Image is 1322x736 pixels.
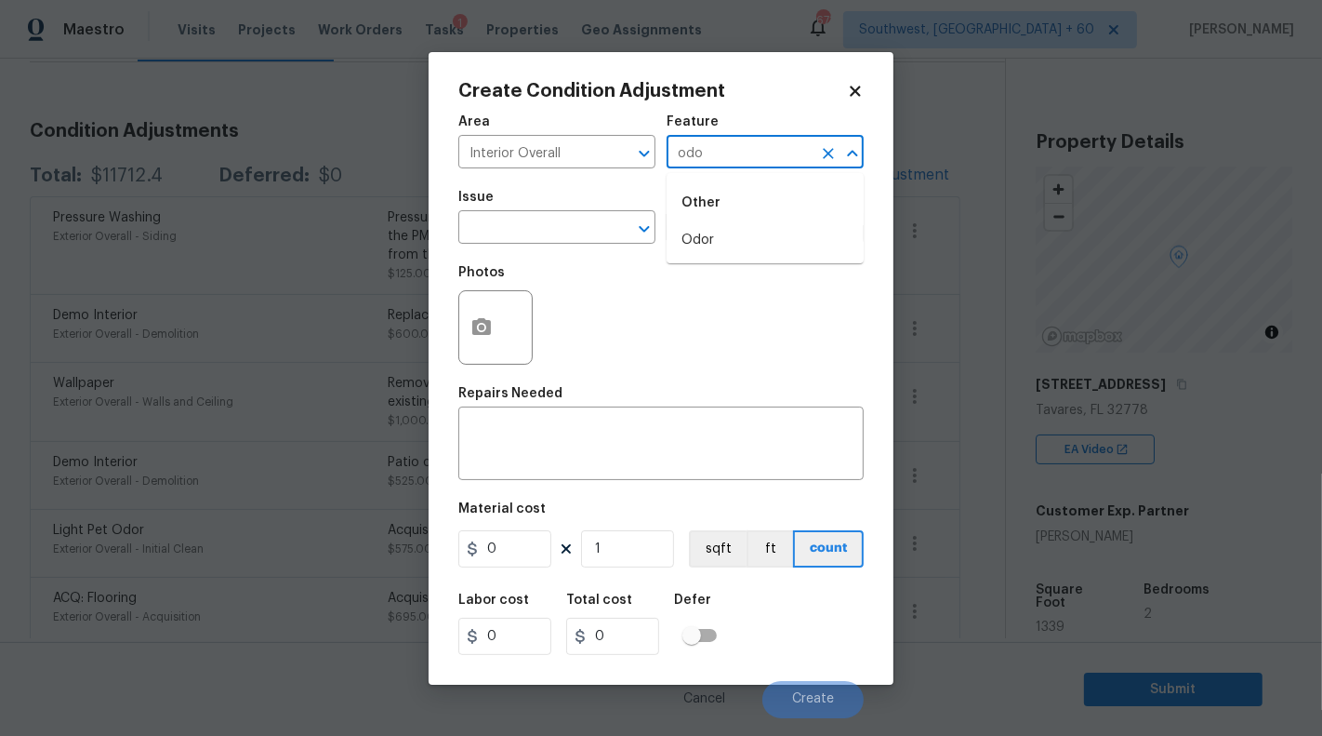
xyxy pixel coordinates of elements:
span: Create [792,692,834,706]
h5: Total cost [566,594,632,607]
h5: Issue [458,191,494,204]
button: Close [839,141,866,167]
h5: Material cost [458,502,546,515]
span: Cancel [683,692,725,706]
div: Other [667,181,864,225]
h2: Create Condition Adjustment [458,82,847,100]
button: Clear [815,141,841,167]
h5: Feature [667,115,719,128]
button: sqft [689,530,747,568]
h5: Repairs Needed [458,387,562,400]
button: count [793,530,864,568]
h5: Area [458,115,490,128]
button: ft [747,530,793,568]
button: Open [631,216,657,242]
h5: Photos [458,266,505,279]
button: Create [762,681,864,718]
button: Open [631,141,657,167]
h5: Labor cost [458,594,529,607]
li: Odor [667,225,864,256]
h5: Defer [674,594,711,607]
button: Cancel [654,681,755,718]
